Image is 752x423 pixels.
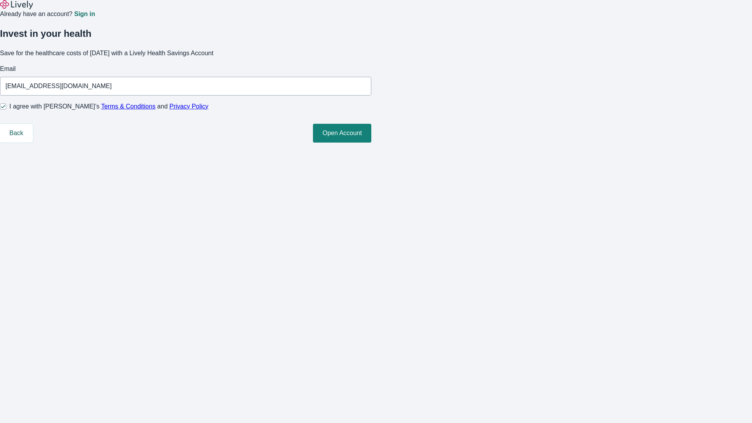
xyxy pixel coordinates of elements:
a: Privacy Policy [170,103,209,110]
button: Open Account [313,124,371,143]
a: Sign in [74,11,95,17]
span: I agree with [PERSON_NAME]’s and [9,102,208,111]
a: Terms & Conditions [101,103,155,110]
